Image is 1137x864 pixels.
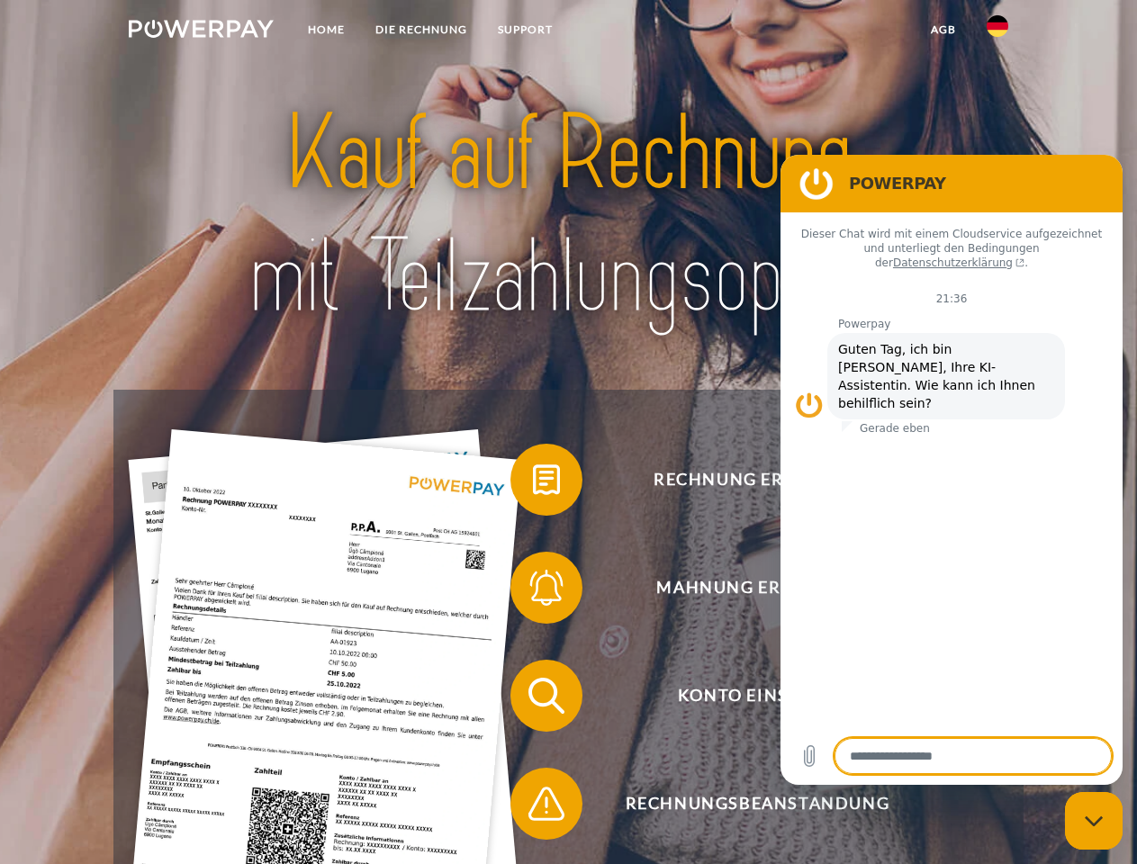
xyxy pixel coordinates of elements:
span: Konto einsehen [537,660,978,732]
button: Rechnung erhalten? [510,444,979,516]
button: Mahnung erhalten? [510,552,979,624]
span: Mahnung erhalten? [537,552,978,624]
a: Home [293,13,360,46]
a: DIE RECHNUNG [360,13,483,46]
img: de [987,15,1008,37]
span: Rechnungsbeanstandung [537,768,978,840]
button: Konto einsehen [510,660,979,732]
img: qb_bill.svg [524,457,569,502]
img: qb_warning.svg [524,781,569,826]
img: logo-powerpay-white.svg [129,20,274,38]
img: title-powerpay_de.svg [172,86,965,345]
iframe: Schaltfläche zum Öffnen des Messaging-Fensters; Konversation läuft [1065,792,1123,850]
img: qb_bell.svg [524,565,569,610]
button: Rechnungsbeanstandung [510,768,979,840]
a: SUPPORT [483,13,568,46]
img: qb_search.svg [524,673,569,718]
a: agb [916,13,971,46]
span: Rechnung erhalten? [537,444,978,516]
iframe: Messaging-Fenster [781,155,1123,785]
